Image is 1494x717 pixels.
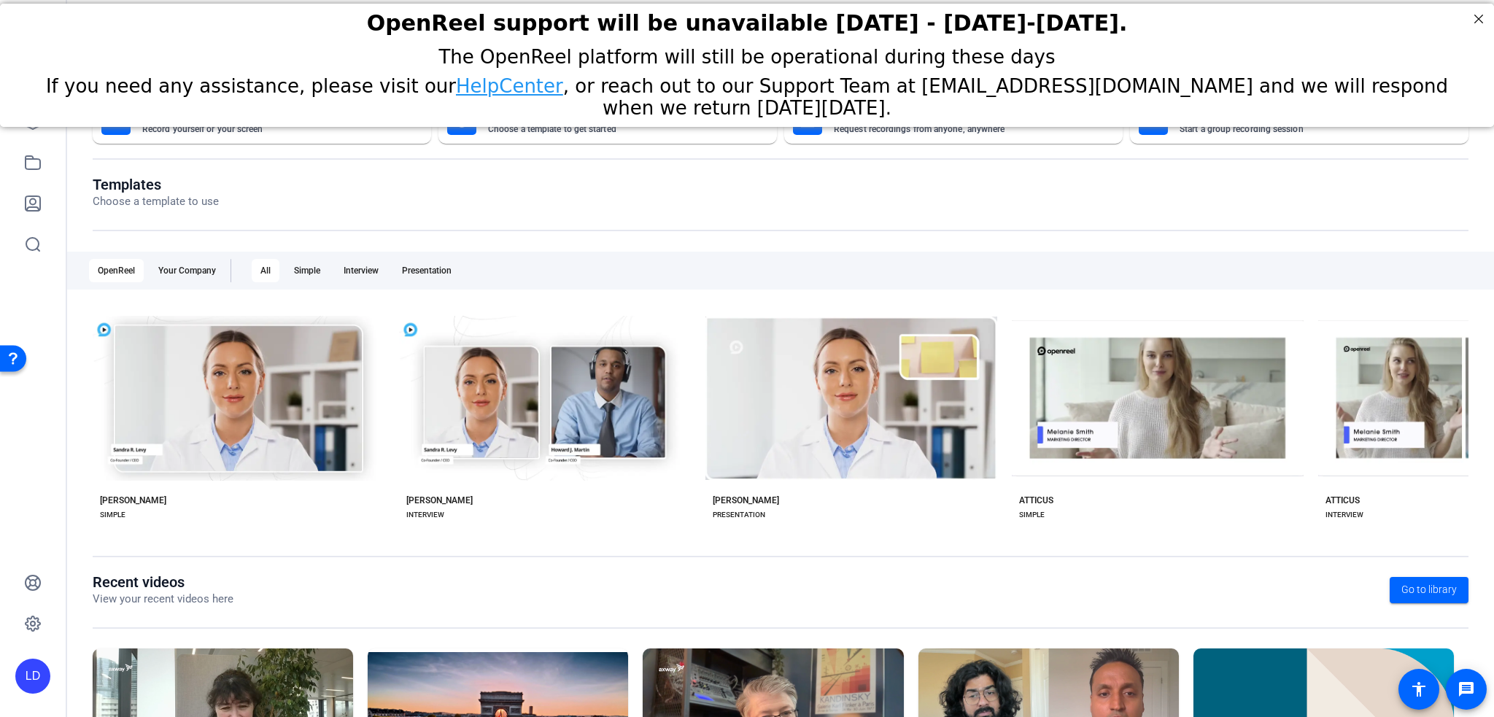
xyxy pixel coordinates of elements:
[1390,577,1468,603] a: Go to library
[100,509,125,521] div: SIMPLE
[393,259,460,282] div: Presentation
[713,495,779,506] div: [PERSON_NAME]
[456,71,563,93] a: HelpCenter
[89,259,144,282] div: OpenReel
[93,193,219,210] p: Choose a template to use
[15,659,50,694] div: LD
[93,176,219,193] h1: Templates
[1401,582,1457,597] span: Go to library
[1019,495,1053,506] div: ATTICUS
[406,509,444,521] div: INTERVIEW
[18,7,1476,32] h2: OpenReel support will be unavailable Thursday - Friday, October 16th-17th.
[1458,681,1475,698] mat-icon: message
[488,125,745,133] mat-card-subtitle: Choose a template to get started
[1325,495,1360,506] div: ATTICUS
[713,509,765,521] div: PRESENTATION
[1180,125,1436,133] mat-card-subtitle: Start a group recording session
[252,259,279,282] div: All
[438,42,1055,64] span: The OpenReel platform will still be operational during these days
[150,259,225,282] div: Your Company
[1410,681,1428,698] mat-icon: accessibility
[335,259,387,282] div: Interview
[93,591,233,608] p: View your recent videos here
[285,259,329,282] div: Simple
[406,495,473,506] div: [PERSON_NAME]
[142,125,399,133] mat-card-subtitle: Record yourself or your screen
[1019,509,1045,521] div: SIMPLE
[1469,6,1488,25] div: Close Step
[1325,509,1363,521] div: INTERVIEW
[46,71,1448,115] span: If you need any assistance, please visit our , or reach out to our Support Team at [EMAIL_ADDRESS...
[834,125,1091,133] mat-card-subtitle: Request recordings from anyone, anywhere
[100,495,166,506] div: [PERSON_NAME]
[93,573,233,591] h1: Recent videos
